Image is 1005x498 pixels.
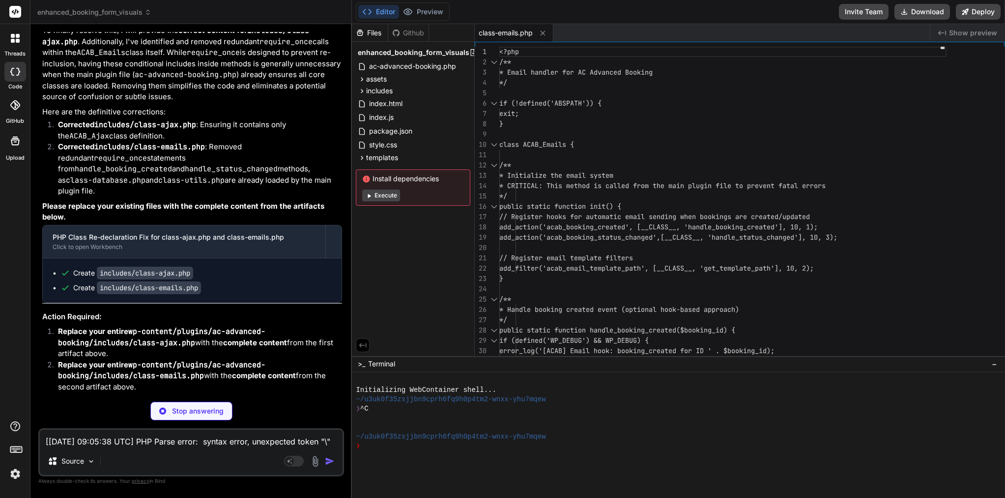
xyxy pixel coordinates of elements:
span: Show preview [949,28,997,38]
div: Click to collapse the range. [488,139,500,150]
strong: correct content for [42,26,314,46]
span: ❯ [356,442,360,451]
div: Click to open Workbench [53,243,316,251]
span: * Initialize the email system [499,171,613,180]
strong: Please replace your existing files with the complete content from the artifacts below. [42,201,326,222]
div: 15 [475,191,487,201]
label: GitHub [6,117,24,125]
div: Github [388,28,429,38]
code: class-database.php [66,175,145,185]
div: 23 [475,274,487,284]
div: Files [352,28,388,38]
button: Preview [399,5,447,19]
div: 29 [475,335,487,346]
div: 12 [475,160,487,170]
button: Invite Team [839,4,889,20]
span: ing when bookings are created/updated [664,212,810,221]
div: 1 [475,47,487,57]
div: 24 [475,284,487,294]
span: templates [366,153,398,163]
div: 11 [475,150,487,160]
label: code [8,83,22,91]
div: Click to collapse the range. [488,325,500,335]
span: add_filter('acab_email_template_path', [__ [499,264,664,273]
span: ❯ [356,404,360,414]
code: class-utils.php [158,175,225,185]
div: 20 [475,243,487,253]
div: 26 [475,304,487,315]
span: class ACAB_Emails { [499,140,574,149]
div: 10 [475,139,487,150]
span: add_action('acab_booking_status_changed', [499,233,660,242]
span: Terminal [368,359,395,369]
code: includes/class-ajax.php [94,120,196,130]
div: Click to collapse the range. [488,160,500,170]
code: includes/class-emails.php [97,281,201,294]
div: 19 [475,232,487,243]
code: ACAB_Ajax [69,131,109,141]
span: Install dependencies [362,174,464,184]
img: Pick Models [87,457,95,466]
span: in plugin file to prevent fatal errors [676,181,826,190]
div: Create [73,268,193,278]
div: 2 [475,57,487,67]
span: -based approach) [676,305,739,314]
button: Execute [362,190,400,201]
span: // Register hooks for automatic email send [499,212,664,221]
code: includes/class-ajax.php [42,26,314,47]
code: require_once [187,48,240,57]
button: Download [894,4,950,20]
span: } [499,119,503,128]
code: handle_booking_created [75,164,172,174]
div: 6 [475,98,487,109]
div: Click to collapse the range. [488,201,500,212]
div: Create [73,283,201,293]
span: <?php [499,47,519,56]
img: attachment [310,456,321,467]
span: exit; [499,109,519,118]
span: style.css [368,139,398,151]
p: Stop answering [172,406,224,416]
div: 30 [475,346,487,356]
div: 27 [475,315,487,325]
span: public static function handle_booking_created( [499,326,680,334]
img: settings [7,466,24,482]
p: Source [61,456,84,466]
span: class-emails.php [479,28,533,38]
code: includes/class-emails.php [94,142,205,152]
span: $booking_id) { [680,326,735,334]
span: package.json [368,125,413,137]
button: PHP Class Re-declaration Fix for class-ajax.php and class-emails.phpClick to open Workbench [43,225,325,258]
div: 16 [475,201,487,212]
strong: Replace your entire [58,327,265,347]
span: >_ [358,359,365,369]
div: 5 [475,88,487,98]
code: ac-advanced-booking.php [135,70,236,80]
span: add_action('acab_booking_created', [__CLAS [499,222,664,231]
button: Deploy [956,4,1001,20]
div: 9 [475,129,487,139]
span: assets [366,74,387,84]
strong: Corrected [58,142,205,151]
div: 7 [475,109,487,119]
span: ac-advanced-booking.php [368,60,457,72]
code: require_once [94,153,147,163]
strong: Corrected [58,120,196,129]
div: 14 [475,181,487,191]
div: Click to collapse the range. [488,98,500,109]
h3: Action Required: [42,311,342,323]
li: with the from the first artifact above. [50,326,342,360]
span: error_log('[ACAB] Email hook: booking_ [499,346,649,355]
code: require_once [259,37,313,47]
code: ACAB_Emails [77,48,125,57]
div: PHP Class Re-declaration Fix for class-ajax.php and class-emails.php [53,232,316,242]
p: Here are the definitive corrections: [42,107,342,118]
span: ^C [360,404,369,414]
span: enhanced_booking_form_visuals [358,48,469,57]
label: Upload [6,154,25,162]
span: [__CLASS__, 'handle_status_changed'], 10, 3); [660,233,837,242]
span: // Register email template filters [499,253,633,262]
strong: complete content [223,338,287,347]
code: includes/class-ajax.php [97,267,193,279]
p: Always double-check its answers. Your in Bind [38,476,344,486]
